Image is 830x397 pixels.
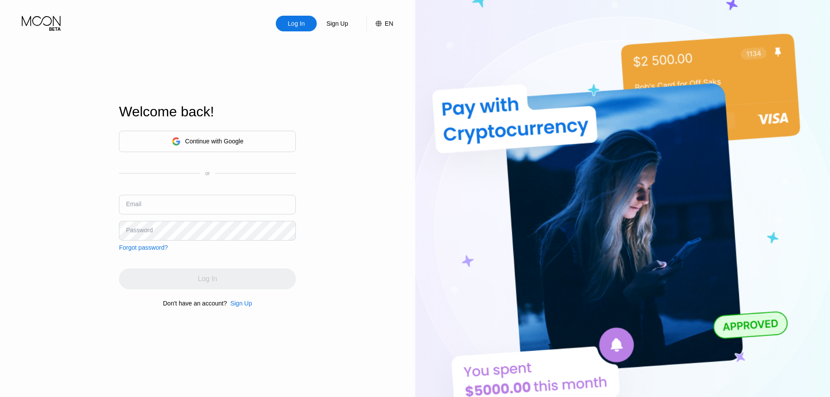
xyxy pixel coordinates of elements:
[126,200,141,207] div: Email
[163,300,227,307] div: Don't have an account?
[276,16,317,31] div: Log In
[325,19,349,28] div: Sign Up
[230,300,252,307] div: Sign Up
[126,227,152,234] div: Password
[185,138,244,145] div: Continue with Google
[366,16,393,31] div: EN
[119,244,168,251] div: Forgot password?
[227,300,252,307] div: Sign Up
[385,20,393,27] div: EN
[119,104,296,120] div: Welcome back!
[205,170,210,176] div: or
[287,19,306,28] div: Log In
[317,16,358,31] div: Sign Up
[119,131,296,152] div: Continue with Google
